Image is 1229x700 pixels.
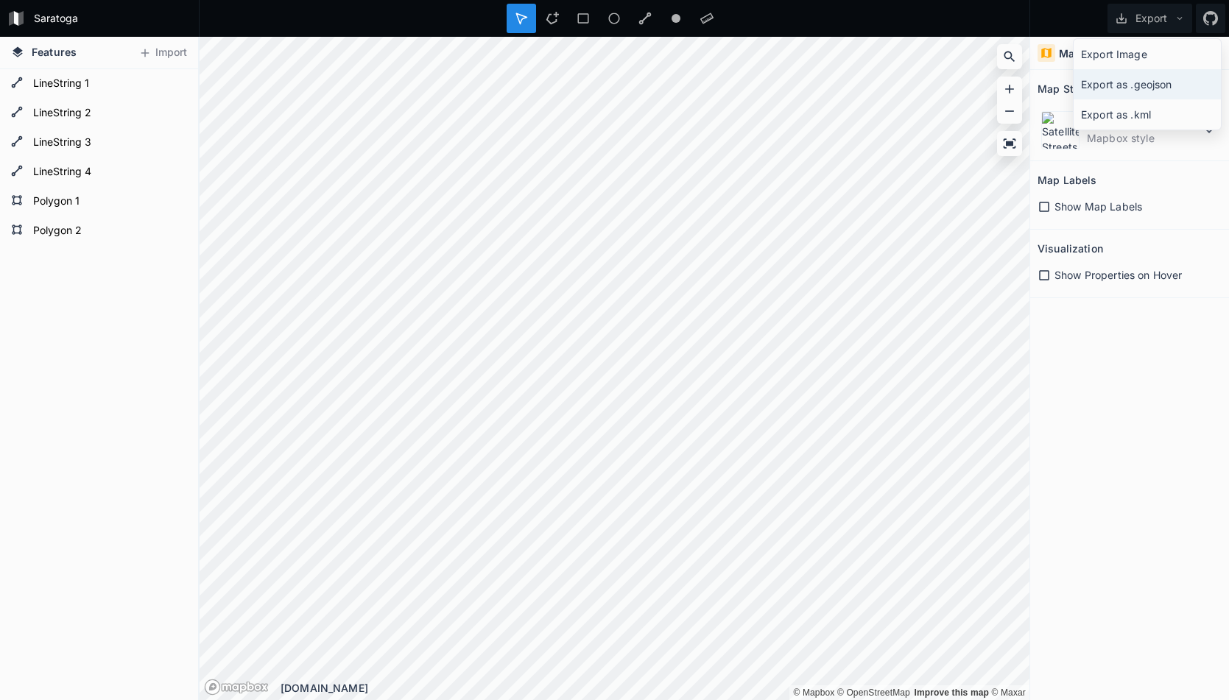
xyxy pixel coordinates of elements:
img: Satellite-Streets [1041,111,1080,149]
a: Mapbox [793,687,834,698]
span: Features [32,44,77,60]
button: Export [1107,4,1192,33]
span: Show Properties on Hover [1054,267,1182,283]
h4: Map and Visuals [1059,46,1145,61]
div: [DOMAIN_NAME] [281,680,1029,696]
a: Mapbox logo [204,679,269,696]
div: Export Image [1074,39,1221,69]
h2: Map Labels [1038,169,1096,191]
button: Import [131,41,194,65]
a: OpenStreetMap [837,687,910,698]
span: Show Map Labels [1054,199,1142,214]
div: Export as .kml [1074,99,1221,130]
h2: Visualization [1038,237,1103,260]
a: Map feedback [914,687,989,698]
h2: Map Style [1038,77,1088,100]
div: Export as .geojson [1074,69,1221,99]
a: Maxar [992,687,1026,698]
dd: Mapbox style [1087,130,1200,146]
